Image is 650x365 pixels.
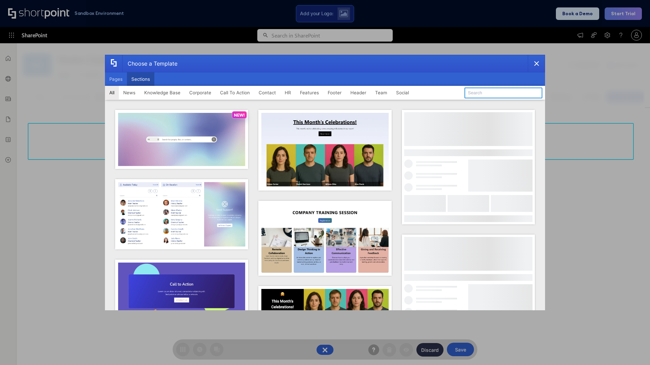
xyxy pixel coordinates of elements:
p: NEW! [234,113,245,118]
button: HR [280,86,296,99]
button: Header [346,86,371,99]
div: template selector [105,55,545,310]
button: Pages [105,72,127,86]
input: Search [464,88,542,98]
div: Choose a Template [122,55,177,72]
button: Team [371,86,392,99]
button: Knowledge Base [140,86,185,99]
iframe: Chat Widget [616,333,650,365]
button: All [105,86,119,99]
button: Footer [323,86,346,99]
button: News [119,86,140,99]
button: Contact [254,86,280,99]
button: Social [392,86,413,99]
button: Sections [127,72,154,86]
button: Features [296,86,323,99]
button: Call To Action [216,86,254,99]
button: Corporate [185,86,216,99]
